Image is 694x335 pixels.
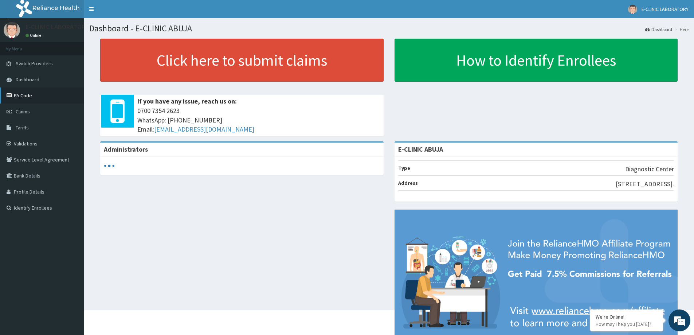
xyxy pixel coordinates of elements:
a: Online [26,33,43,38]
p: How may I help you today? [596,321,658,327]
span: Switch Providers [16,60,53,67]
b: If you have any issue, reach us on: [137,97,237,105]
a: Click here to submit claims [100,39,384,82]
a: How to Identify Enrollees [395,39,678,82]
p: [STREET_ADDRESS]. [616,179,674,189]
svg: audio-loading [104,160,115,171]
span: Tariffs [16,124,29,131]
a: Dashboard [645,26,672,32]
span: E-CLINIC LABORATORY [642,6,689,12]
span: Claims [16,108,30,115]
b: Address [398,180,418,186]
b: Administrators [104,145,148,153]
img: User Image [4,22,20,38]
h1: Dashboard - E-CLINIC ABUJA [89,24,689,33]
a: [EMAIL_ADDRESS][DOMAIN_NAME] [154,125,254,133]
p: Diagnostic Center [625,164,674,174]
li: Here [673,26,689,32]
p: E-CLINIC LABORATORY [26,24,89,30]
img: User Image [628,5,637,14]
div: We're Online! [596,313,658,320]
b: Type [398,165,410,171]
strong: E-CLINIC ABUJA [398,145,443,153]
span: 0700 7354 2623 WhatsApp: [PHONE_NUMBER] Email: [137,106,380,134]
span: Dashboard [16,76,39,83]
